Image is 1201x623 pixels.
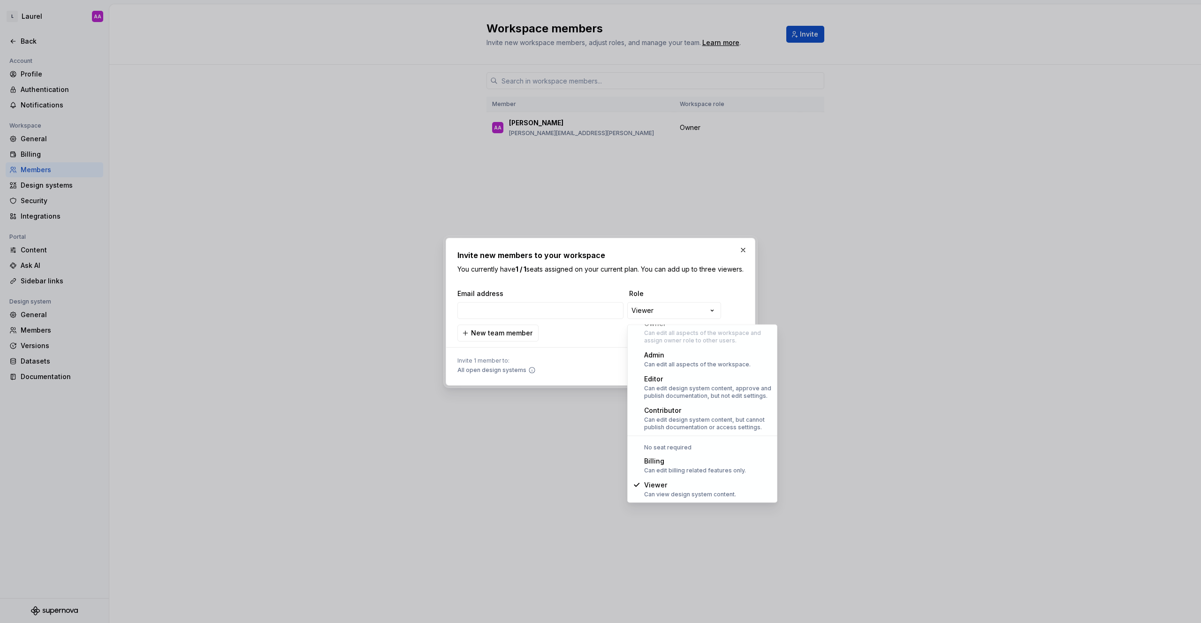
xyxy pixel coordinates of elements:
[644,361,751,368] div: Can edit all aspects of the workspace.
[644,481,667,489] span: Viewer
[644,375,663,383] span: Editor
[644,467,746,474] div: Can edit billing related features only.
[644,385,772,400] div: Can edit design system content, approve and publish documentation, but not edit settings.
[629,444,775,451] div: No seat required
[644,416,772,431] div: Can edit design system content, but cannot publish documentation or access settings.
[644,329,772,344] div: Can edit all aspects of the workspace and assign owner role to other users.
[644,351,664,359] span: Admin
[644,406,681,414] span: Contributor
[644,491,736,498] div: Can view design system content.
[644,457,664,465] span: Billing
